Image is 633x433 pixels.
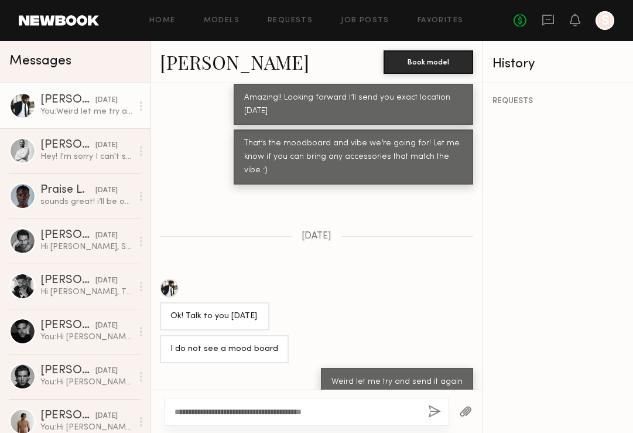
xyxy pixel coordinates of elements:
[204,17,239,25] a: Models
[95,275,118,287] div: [DATE]
[40,151,132,162] div: Hey! I'm sorry I can't shoot that day but I can do the 18th-22nd early before work or later after...
[492,97,624,105] div: REQUESTS
[40,196,132,207] div: sounds great! i’ll be on standby 😁
[40,241,132,253] div: Hi [PERSON_NAME], Sorry I just saw this. I’m out of town. Hopefully next time , thank you [PERSON...
[40,332,132,343] div: You: Hi [PERSON_NAME]! Hope you’re well! I’m photographing a lifestyle shoot [DATE] (7/24) for a ...
[302,231,331,241] span: [DATE]
[384,50,473,74] button: Book model
[40,377,132,388] div: You: Hi [PERSON_NAME]! Hope you’re well! I’m photographing a lifestyle shoot [DATE] (7/24) for a ...
[40,106,132,117] div: You: Weird let me try and send it again
[40,320,95,332] div: [PERSON_NAME]
[384,56,473,66] a: Book model
[40,275,95,287] div: [PERSON_NAME]
[40,410,95,422] div: [PERSON_NAME]
[95,366,118,377] div: [DATE]
[244,91,463,118] div: Amazing!! Looking forward I’ll send you exact location [DATE]
[95,230,118,241] div: [DATE]
[95,140,118,151] div: [DATE]
[170,343,278,356] div: I do not see a mood board
[492,57,624,71] div: History
[95,185,118,196] div: [DATE]
[331,376,463,389] div: Weird let me try and send it again
[40,94,95,106] div: [PERSON_NAME]
[341,17,389,25] a: Job Posts
[9,54,71,68] span: Messages
[40,230,95,241] div: [PERSON_NAME]
[95,95,118,106] div: [DATE]
[95,411,118,422] div: [DATE]
[596,11,614,30] a: S
[40,287,132,298] div: Hi [PERSON_NAME], Thank you for reaching out but unfortunately that budget is very low for me.
[95,321,118,332] div: [DATE]
[268,17,313,25] a: Requests
[170,310,259,323] div: Ok! Talk to you [DATE].
[160,49,309,74] a: [PERSON_NAME]
[40,365,95,377] div: [PERSON_NAME]
[418,17,464,25] a: Favorites
[40,185,95,196] div: Praise L.
[244,137,463,178] div: That’s the moodboard and vibe we’re going for! Let me know if you can bring any accessories that ...
[40,422,132,433] div: You: Hi [PERSON_NAME]! Hope you’re well! I’m photographing a lifestyle shoot [DATE] (7/24) for a ...
[149,17,176,25] a: Home
[40,139,95,151] div: [PERSON_NAME]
